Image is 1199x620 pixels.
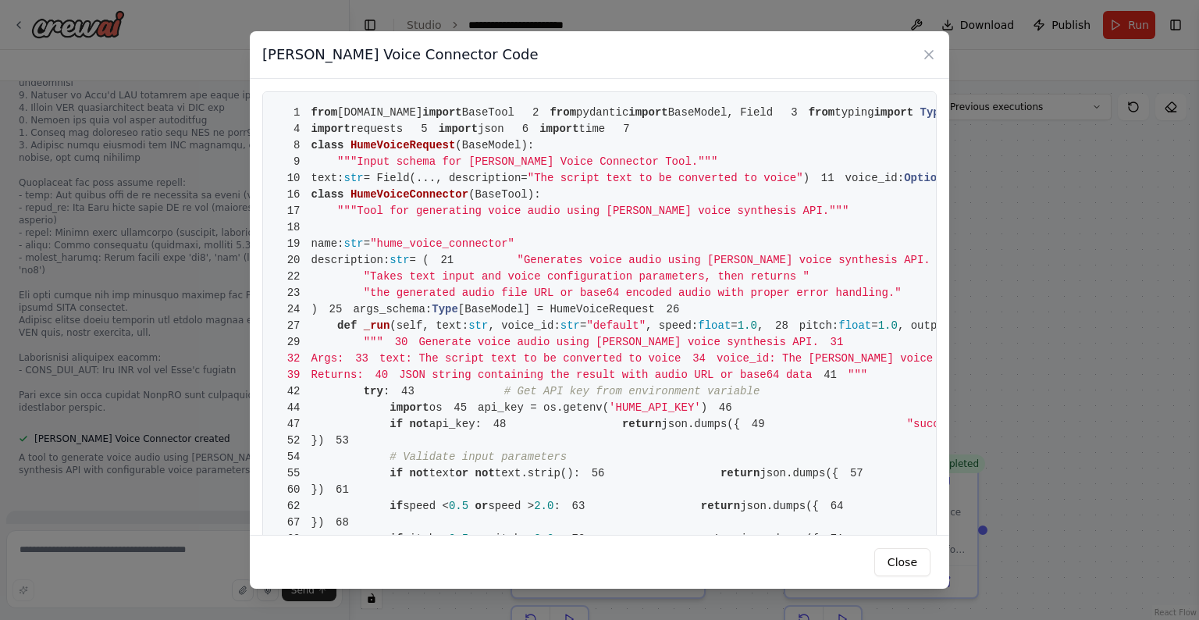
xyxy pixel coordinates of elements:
[390,467,403,479] span: if
[364,172,528,184] span: = Field(..., description=
[521,139,534,151] span: ):
[449,500,468,512] span: 0.5
[488,533,534,545] span: pitch >
[661,418,740,430] span: json.dumps({
[276,483,324,496] span: })
[311,139,344,151] span: class
[628,106,667,119] span: import
[468,319,488,332] span: str
[655,301,691,318] span: 26
[646,319,698,332] span: , speed:
[760,467,838,479] span: json.dumps({
[276,515,311,531] span: 67
[429,467,456,479] span: text
[383,385,390,397] span: :
[834,106,873,119] span: typing
[364,367,400,383] span: 40
[337,106,422,119] span: [DOMAIN_NAME]
[311,106,338,119] span: from
[429,418,482,430] span: api_key:
[276,352,344,365] span: Args:
[350,139,455,151] span: HumeVoiceRequest
[311,188,344,201] span: class
[838,319,871,332] span: float
[276,482,311,498] span: 60
[848,369,867,381] span: """
[390,418,403,430] span: if
[364,270,809,283] span: "Takes text input and voice configuration parameters, then returns "
[276,137,311,154] span: 8
[878,319,898,332] span: 1.0
[276,416,311,433] span: 47
[390,319,396,332] span: (
[276,369,364,381] span: Returns:
[576,106,628,119] span: pydantic
[740,533,819,545] span: json.dumps({
[276,301,311,318] span: 24
[364,369,813,381] span: JSON string containing the result with audio URL or base64 data
[605,121,641,137] span: 7
[517,254,943,266] span: "Generates voice audio using [PERSON_NAME] voice synthesis API. "
[681,351,717,367] span: 34
[390,533,403,545] span: if
[740,416,776,433] span: 49
[462,139,521,151] span: BaseModel
[410,254,429,266] span: = (
[390,500,403,512] span: if
[337,319,357,332] span: def
[740,500,819,512] span: json.dumps({
[276,203,311,219] span: 17
[455,139,461,151] span: (
[397,319,468,332] span: self, text:
[276,318,311,334] span: 27
[701,500,740,512] span: return
[773,105,809,121] span: 3
[838,465,874,482] span: 57
[390,383,425,400] span: 43
[586,319,646,332] span: "default"
[276,187,311,203] span: 16
[276,351,311,367] span: 32
[514,105,550,121] span: 2
[276,121,311,137] span: 4
[276,236,311,252] span: 19
[488,500,534,512] span: speed >
[344,237,364,250] span: str
[874,548,930,576] button: Close
[534,533,553,545] span: 2.0
[276,252,311,269] span: 20
[383,336,819,348] span: Generate voice audio using [PERSON_NAME] voice synthesis API.
[803,172,809,184] span: )
[819,531,855,547] span: 71
[403,533,449,545] span: pitch <
[907,418,966,430] span: "success"
[439,123,478,135] span: import
[364,336,383,348] span: """
[311,123,350,135] span: import
[478,123,504,135] span: json
[370,237,514,250] span: "hume_voice_connector"
[580,465,616,482] span: 56
[364,385,383,397] span: try
[276,105,311,121] span: 1
[504,121,540,137] span: 6
[276,367,311,383] span: 39
[364,237,370,250] span: =
[898,319,1002,332] span: , output_format:
[276,434,324,447] span: })
[799,319,838,332] span: pitch:
[422,106,461,119] span: import
[455,467,468,479] span: or
[276,269,311,285] span: 22
[534,500,553,512] span: 2.0
[276,154,311,170] span: 9
[276,303,318,315] span: )
[350,188,468,201] span: HumeVoiceConnector
[813,367,849,383] span: 41
[488,319,560,332] span: , voice_id:
[311,254,390,266] span: description:
[475,188,528,201] span: BaseTool
[845,172,905,184] span: voice_id:
[364,319,390,332] span: _run
[495,467,580,479] span: text.strip():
